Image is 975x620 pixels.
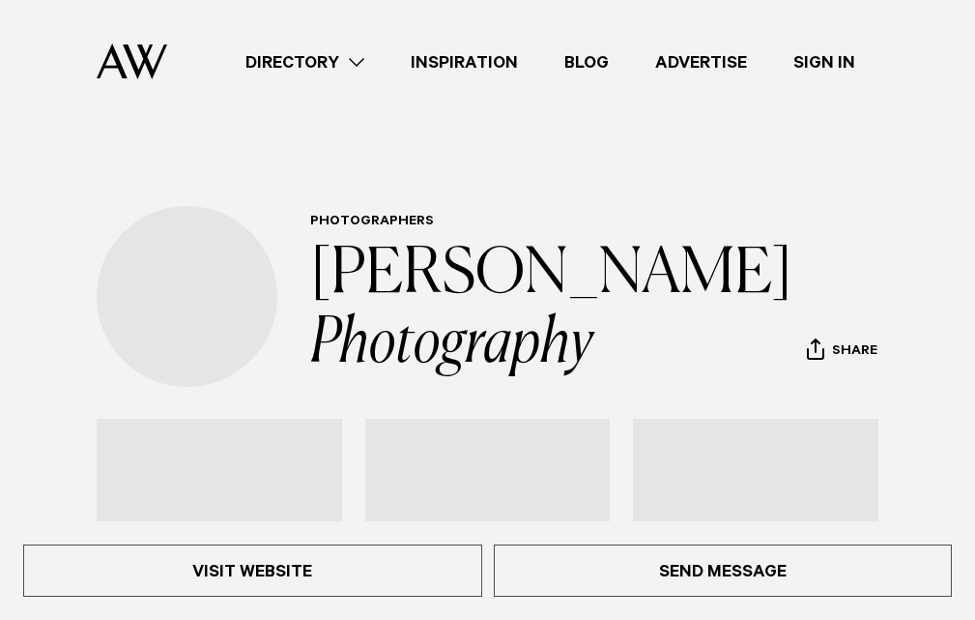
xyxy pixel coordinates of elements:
a: Photographers [310,215,434,230]
a: Directory [222,49,387,75]
span: Share [832,343,877,362]
a: Visit Website [23,545,482,597]
a: Inspiration [387,49,541,75]
img: Auckland Weddings Logo [97,44,167,79]
a: [PERSON_NAME] Photography [310,244,802,375]
a: Send Message [494,545,953,597]
button: Share [806,338,878,367]
a: Sign In [770,49,878,75]
a: Blog [541,49,632,75]
a: Advertise [632,49,770,75]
